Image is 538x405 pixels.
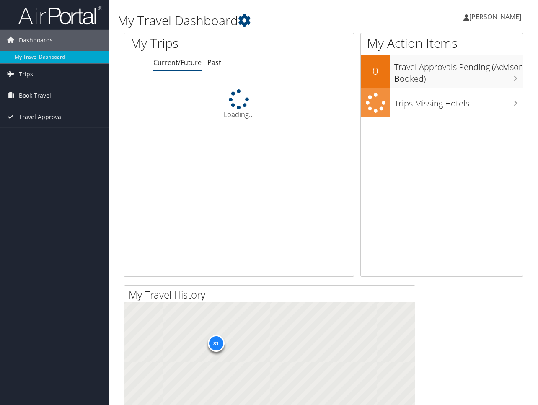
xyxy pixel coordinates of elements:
[463,4,530,29] a: [PERSON_NAME]
[124,89,354,119] div: Loading...
[19,85,51,106] span: Book Travel
[130,34,252,52] h1: My Trips
[19,64,33,85] span: Trips
[361,64,390,78] h2: 0
[19,30,53,51] span: Dashboards
[469,12,521,21] span: [PERSON_NAME]
[394,57,523,85] h3: Travel Approvals Pending (Advisor Booked)
[18,5,102,25] img: airportal-logo.png
[361,34,523,52] h1: My Action Items
[117,12,392,29] h1: My Travel Dashboard
[361,55,523,88] a: 0Travel Approvals Pending (Advisor Booked)
[19,106,63,127] span: Travel Approval
[394,93,523,109] h3: Trips Missing Hotels
[207,335,224,352] div: 81
[153,58,202,67] a: Current/Future
[129,288,415,302] h2: My Travel History
[207,58,221,67] a: Past
[361,88,523,118] a: Trips Missing Hotels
